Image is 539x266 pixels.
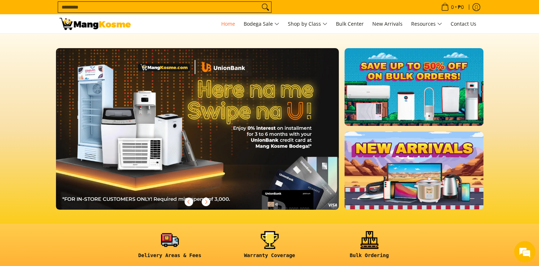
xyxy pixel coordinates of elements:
[284,14,331,34] a: Shop by Class
[124,231,216,264] a: <h6><strong>Delivery Areas & Fees</strong></h6>
[138,14,480,34] nav: Main Menu
[288,20,327,29] span: Shop by Class
[450,5,455,10] span: 0
[336,20,364,27] span: Bulk Center
[198,194,214,210] button: Next
[451,20,476,27] span: Contact Us
[457,5,465,10] span: ₱0
[323,231,416,264] a: <h6><strong>Bulk Ordering</strong></h6>
[411,20,442,29] span: Resources
[181,194,197,210] button: Previous
[408,14,446,34] a: Resources
[221,20,235,27] span: Home
[56,48,339,210] img: 061125 mk unionbank 1510x861 rev 5
[218,14,239,34] a: Home
[447,14,480,34] a: Contact Us
[372,20,403,27] span: New Arrivals
[369,14,406,34] a: New Arrivals
[439,3,466,11] span: •
[59,18,131,30] img: Mang Kosme: Your Home Appliances Warehouse Sale Partner!
[240,14,283,34] a: Bodega Sale
[223,231,316,264] a: <h6><strong>Warranty Coverage</strong></h6>
[244,20,279,29] span: Bodega Sale
[332,14,367,34] a: Bulk Center
[260,2,271,12] button: Search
